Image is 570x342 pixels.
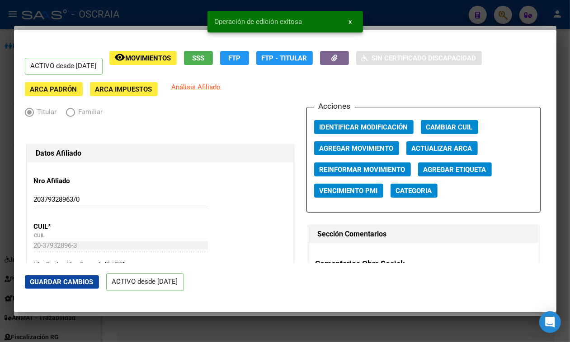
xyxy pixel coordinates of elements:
[421,120,478,134] button: Cambiar CUIL
[25,82,83,96] button: ARCA Padrón
[418,162,492,176] button: Agregar Etiqueta
[36,148,284,159] h1: Datos Afiliado
[90,82,158,96] button: ARCA Impuestos
[391,184,438,198] button: Categoria
[34,222,110,232] p: CUIL
[34,176,110,186] p: Nro Afiliado
[412,144,472,153] span: Actualizar ARCA
[424,166,486,174] span: Agregar Etiqueta
[172,83,221,91] span: Análisis Afiliado
[426,123,473,131] span: Cambiar CUIL
[318,229,529,240] h1: Sección Comentarios
[320,187,378,195] span: Vencimiento PMI
[228,54,240,62] span: FTP
[30,85,77,93] span: ARCA Padrón
[95,85,152,93] span: ARCA Impuestos
[314,120,414,134] button: Identificar Modificación
[314,184,383,198] button: Vencimiento PMI
[184,51,213,65] button: SSS
[75,107,103,117] span: Familiar
[314,141,399,155] button: Agregar Movimiento
[34,107,57,117] span: Titular
[220,51,249,65] button: FTP
[215,17,302,26] span: Operación de edición exitosa
[320,166,405,174] span: Reinformar Movimiento
[342,14,359,30] button: x
[109,51,177,65] button: Movimientos
[25,275,99,289] button: Guardar Cambios
[316,258,532,269] h3: Comentarios Obra Social:
[314,100,355,112] h3: Acciones
[25,110,112,118] mat-radio-group: Elija una opción
[30,278,94,286] span: Guardar Cambios
[539,311,561,333] div: Open Intercom Messenger
[106,273,184,291] p: ACTIVO desde [DATE]
[356,51,482,65] button: Sin Certificado Discapacidad
[34,260,287,271] div: Ult. Fecha Alta Formal: [DATE]
[25,58,103,75] p: ACTIVO desde [DATE]
[192,54,204,62] span: SSS
[262,54,307,62] span: FTP - Titular
[406,141,478,155] button: Actualizar ARCA
[256,51,313,65] button: FTP - Titular
[396,187,432,195] span: Categoria
[115,52,126,63] mat-icon: remove_red_eye
[320,144,394,153] span: Agregar Movimiento
[314,162,411,176] button: Reinformar Movimiento
[349,18,352,26] span: x
[372,54,476,62] span: Sin Certificado Discapacidad
[320,123,408,131] span: Identificar Modificación
[126,54,171,62] span: Movimientos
